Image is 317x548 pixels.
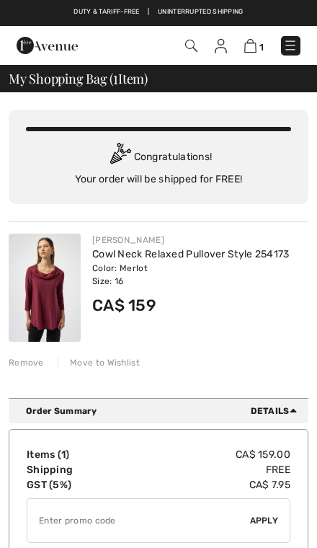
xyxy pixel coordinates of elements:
[17,39,78,51] a: 1ère Avenue
[26,143,291,187] div: Congratulations! Your order will be shipped for FREE!
[9,356,44,369] div: Remove
[27,447,121,462] td: Items ( )
[27,477,121,492] td: GST (5%)
[244,39,256,53] img: Shopping Bag
[58,356,140,369] div: Move to Wishlist
[61,448,66,461] span: 1
[9,234,81,342] img: Cowl Neck Relaxed Pullover Style 254173
[215,39,227,53] img: My Info
[27,499,250,542] input: Promo code
[250,514,279,527] span: Apply
[121,447,290,462] td: CA$ 159.00
[121,477,290,492] td: CA$ 7.95
[27,462,121,477] td: Shipping
[259,42,264,53] span: 1
[121,462,290,477] td: Free
[26,405,303,417] div: Order Summary
[17,37,78,54] img: 1ère Avenue
[92,248,290,260] a: Cowl Neck Relaxed Pullover Style 254173
[92,234,308,247] div: [PERSON_NAME]
[9,72,148,85] span: My Shopping Bag ( Item)
[251,405,303,417] span: Details
[283,38,298,53] img: Menu
[185,40,197,52] img: Search
[105,143,134,172] img: Congratulation2.svg
[92,296,156,315] span: CA$ 159
[244,38,264,53] a: 1
[92,262,308,288] div: Color: Merlot Size: 16
[113,69,118,86] span: 1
